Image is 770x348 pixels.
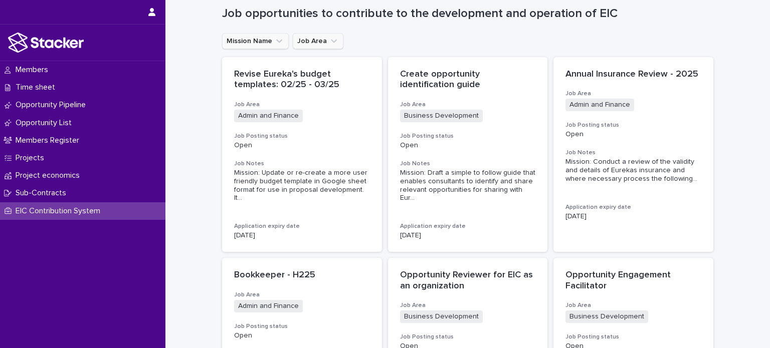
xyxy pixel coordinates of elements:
h3: Job Area [234,291,370,299]
p: Create opportunity identification guide [400,69,536,91]
h3: Application expiry date [400,222,536,230]
h3: Job Posting status [234,132,370,140]
h3: Application expiry date [234,222,370,230]
p: Open [234,331,370,340]
h3: Job Posting status [400,333,536,341]
p: Opportunity Engagement Facilitator [565,270,701,291]
p: Open [565,130,701,139]
h3: Job Area [400,101,536,109]
h1: Job opportunities to contribute to the development and operation of EIC [222,7,713,21]
p: Open [234,141,370,150]
a: Annual Insurance Review - 2025Job AreaAdmin and FinanceJob Posting statusOpenJob NotesMission: Co... [553,57,713,252]
span: Mission: Conduct a review of the validity and details of Eurekas insurance and where necessary pr... [565,158,701,183]
p: Members Register [12,136,87,145]
span: Business Development [400,310,483,323]
p: Opportunity List [12,118,80,128]
p: Opportunity Pipeline [12,100,94,110]
h3: Job Posting status [234,322,370,330]
span: Mission: Draft a simple to follow guide that enables consultants to identify and share relevant o... [400,169,536,202]
p: Opportunity Reviewer for EIC as an organization [400,270,536,291]
span: Admin and Finance [565,99,634,111]
span: Business Development [565,310,648,323]
p: Project economics [12,171,88,180]
h3: Job Area [400,301,536,309]
a: Create opportunity identification guideJob AreaBusiness DevelopmentJob Posting statusOpenJob Note... [388,57,548,252]
p: EIC Contribution System [12,206,108,216]
span: Business Development [400,110,483,122]
a: Revise Eureka's budget templates: 02/25 - 03/25Job AreaAdmin and FinanceJob Posting statusOpenJob... [222,57,382,252]
p: Annual Insurance Review - 2025 [565,69,701,80]
p: Bookkeeper - H225 [234,270,370,281]
p: [DATE] [565,212,701,221]
p: Open [400,141,536,150]
h3: Job Area [234,101,370,109]
button: Job Area [293,33,343,49]
p: Time sheet [12,83,63,92]
h3: Job Notes [234,160,370,168]
span: Admin and Finance [234,300,303,312]
h3: Job Posting status [565,121,701,129]
h3: Job Notes [565,149,701,157]
h3: Job Posting status [565,333,701,341]
p: Revise Eureka's budget templates: 02/25 - 03/25 [234,69,370,91]
h3: Application expiry date [565,203,701,211]
h3: Job Area [565,301,701,309]
p: Sub-Contracts [12,188,74,198]
button: Mission Name [222,33,289,49]
p: Members [12,65,56,75]
p: Projects [12,153,52,163]
h3: Job Posting status [400,132,536,140]
span: Admin and Finance [234,110,303,122]
img: stacker-logo-white.png [8,33,84,53]
p: [DATE] [400,231,536,240]
h3: Job Area [565,90,701,98]
p: [DATE] [234,231,370,240]
span: Mission: Update or re-create a more user friendly budget template in Google sheet format for use ... [234,169,370,202]
h3: Job Notes [400,160,536,168]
